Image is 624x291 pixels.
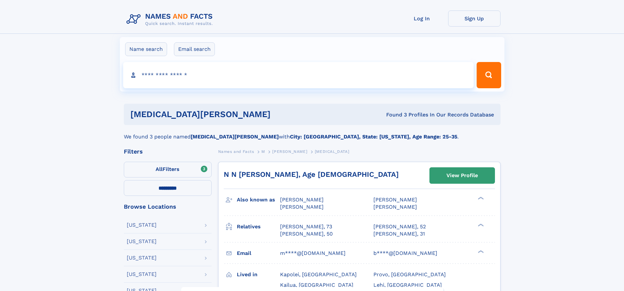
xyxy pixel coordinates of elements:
[280,197,324,203] span: [PERSON_NAME]
[476,223,484,227] div: ❯
[127,255,157,260] div: [US_STATE]
[191,134,279,140] b: [MEDICAL_DATA][PERSON_NAME]
[261,147,265,156] a: M
[396,10,448,27] a: Log In
[156,166,162,172] span: All
[280,282,353,288] span: Kailua, [GEOGRAPHIC_DATA]
[373,197,417,203] span: [PERSON_NAME]
[373,271,446,278] span: Provo, [GEOGRAPHIC_DATA]
[477,62,501,88] button: Search Button
[280,230,333,238] a: [PERSON_NAME], 50
[125,42,167,56] label: Name search
[124,162,212,177] label: Filters
[130,110,329,118] h1: [MEDICAL_DATA][PERSON_NAME]
[124,204,212,210] div: Browse Locations
[373,223,426,230] a: [PERSON_NAME], 52
[315,149,349,154] span: [MEDICAL_DATA]
[127,222,157,228] div: [US_STATE]
[174,42,215,56] label: Email search
[272,149,307,154] span: [PERSON_NAME]
[124,149,212,155] div: Filters
[224,170,399,178] a: N N [PERSON_NAME], Age [DEMOGRAPHIC_DATA]
[124,10,218,28] img: Logo Names and Facts
[328,111,494,118] div: Found 3 Profiles In Our Records Database
[218,147,254,156] a: Names and Facts
[237,194,280,205] h3: Also known as
[127,239,157,244] div: [US_STATE]
[448,10,501,27] a: Sign Up
[476,196,484,200] div: ❯
[476,249,484,254] div: ❯
[272,147,307,156] a: [PERSON_NAME]
[373,230,425,238] a: [PERSON_NAME], 31
[237,221,280,232] h3: Relatives
[237,248,280,259] h3: Email
[290,134,457,140] b: City: [GEOGRAPHIC_DATA], State: [US_STATE], Age Range: 25-35
[127,272,157,277] div: [US_STATE]
[237,269,280,280] h3: Lived in
[124,125,501,141] div: We found 3 people named with .
[123,62,474,88] input: search input
[373,204,417,210] span: [PERSON_NAME]
[430,168,495,183] a: View Profile
[280,223,332,230] a: [PERSON_NAME], 73
[446,168,478,183] div: View Profile
[373,282,442,288] span: Lehi, [GEOGRAPHIC_DATA]
[261,149,265,154] span: M
[280,271,357,278] span: Kapolei, [GEOGRAPHIC_DATA]
[280,204,324,210] span: [PERSON_NAME]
